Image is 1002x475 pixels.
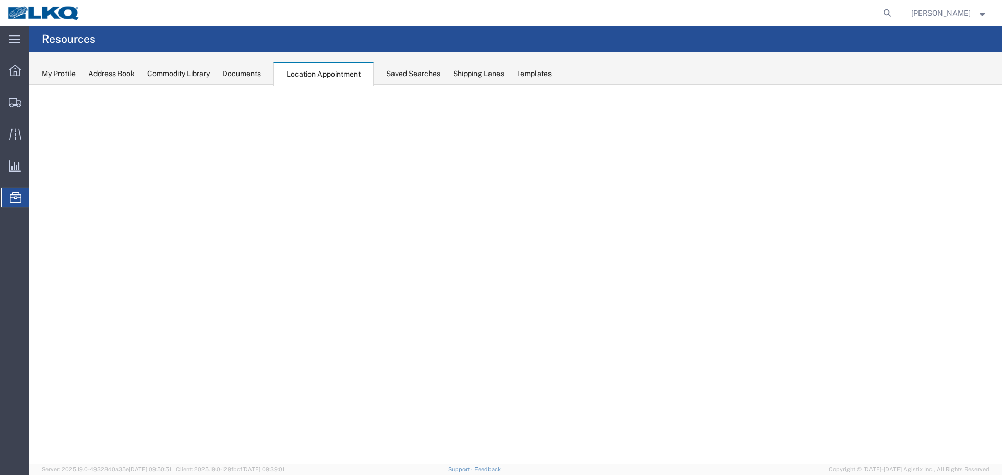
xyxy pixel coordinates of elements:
div: Templates [517,68,552,79]
h4: Resources [42,26,96,52]
button: [PERSON_NAME] [911,7,988,19]
span: Copyright © [DATE]-[DATE] Agistix Inc., All Rights Reserved [829,465,989,474]
div: Documents [222,68,261,79]
div: Location Appointment [273,62,374,86]
img: logo [7,5,80,21]
span: Server: 2025.19.0-49328d0a35e [42,466,171,472]
div: Saved Searches [386,68,440,79]
span: [DATE] 09:50:51 [129,466,171,472]
div: My Profile [42,68,76,79]
div: Commodity Library [147,68,210,79]
div: Shipping Lanes [453,68,504,79]
span: [DATE] 09:39:01 [242,466,284,472]
div: Address Book [88,68,135,79]
a: Support [448,466,474,472]
span: Client: 2025.19.0-129fbcf [176,466,284,472]
iframe: FS Legacy Container [29,85,1002,464]
span: William Haney [911,7,971,19]
a: Feedback [474,466,501,472]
